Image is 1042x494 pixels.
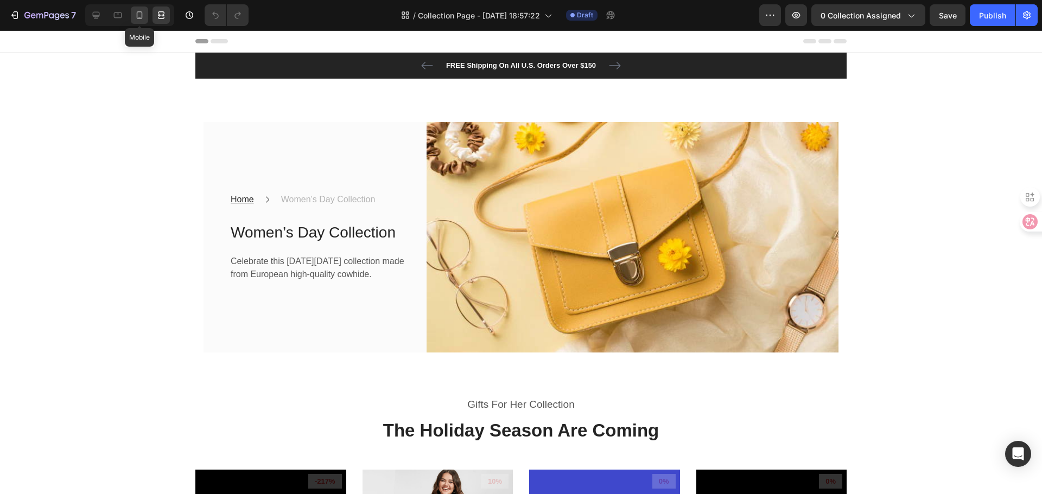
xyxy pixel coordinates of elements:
p: Gifts For Her Collection [196,367,846,382]
a: Home [231,164,254,174]
button: 0 collection assigned [811,4,925,26]
p: Women’s Day Collection [231,191,408,214]
span: 0 collection assigned [821,10,901,21]
img: Alt Image [427,92,838,323]
div: Publish [979,10,1006,21]
span: Save [939,11,957,20]
p: Women’s Day Collection [281,163,376,176]
span: Collection Page - [DATE] 18:57:22 [418,10,540,21]
button: Save [930,4,965,26]
span: Draft [577,10,593,20]
pre: -217% [308,444,342,459]
div: Undo/Redo [205,4,249,26]
span: / [413,10,416,21]
pre: 0% [652,444,676,459]
p: The Holiday Season Are Coming [196,389,846,412]
button: Publish [970,4,1015,26]
button: Carousel Next Arrow [606,27,624,44]
pre: 0% [819,444,842,459]
pre: 10% [481,444,509,459]
div: Open Intercom Messenger [1005,441,1031,467]
button: Carousel Back Arrow [418,27,436,44]
button: 7 [4,4,81,26]
p: Celebrate this [DATE][DATE] collection made from European high-quality cowhide. [231,224,408,251]
p: FREE Shipping On All U.S. Orders Over $150 [411,30,631,41]
p: 7 [71,9,76,22]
